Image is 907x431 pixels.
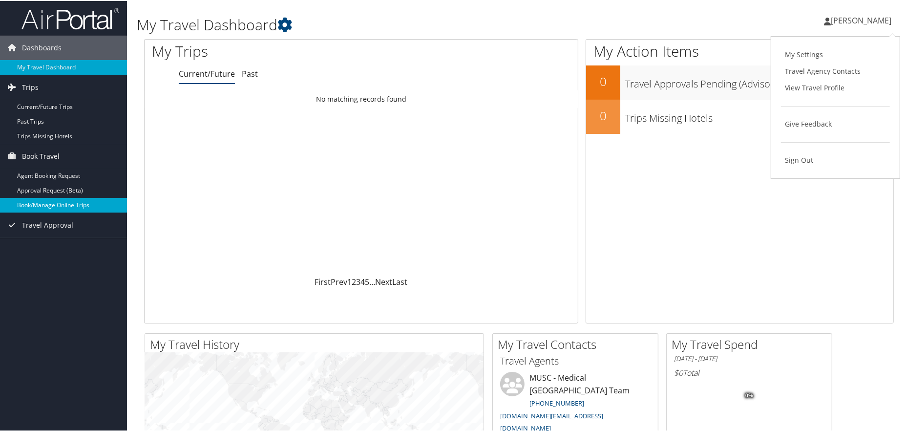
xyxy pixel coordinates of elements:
[745,392,753,398] tspan: 0%
[348,276,352,286] a: 1
[781,45,890,62] a: My Settings
[331,276,348,286] a: Prev
[22,212,73,237] span: Travel Approval
[586,72,620,89] h2: 0
[242,67,258,78] a: Past
[361,276,365,286] a: 4
[781,115,890,131] a: Give Feedback
[22,74,39,99] span: Trips
[315,276,331,286] a: First
[498,335,658,352] h2: My Travel Contacts
[365,276,370,286] a: 5
[179,67,235,78] a: Current/Future
[781,151,890,168] a: Sign Out
[625,106,893,124] h3: Trips Missing Hotels
[393,276,408,286] a: Last
[781,79,890,95] a: View Travel Profile
[376,276,393,286] a: Next
[500,353,651,367] h3: Travel Agents
[586,40,893,61] h1: My Action Items
[137,14,646,34] h1: My Travel Dashboard
[21,6,119,29] img: airportal-logo.png
[831,14,891,25] span: [PERSON_NAME]
[586,99,893,133] a: 0Trips Missing Hotels
[586,65,893,99] a: 0Travel Approvals Pending (Advisor Booked)
[672,335,832,352] h2: My Travel Spend
[824,5,901,34] a: [PERSON_NAME]
[22,143,60,168] span: Book Travel
[145,89,578,107] td: No matching records found
[674,366,683,377] span: $0
[781,62,890,79] a: Travel Agency Contacts
[370,276,376,286] span: …
[352,276,357,286] a: 2
[357,276,361,286] a: 3
[529,398,584,407] a: [PHONE_NUMBER]
[674,353,824,363] h6: [DATE] - [DATE]
[152,40,390,61] h1: My Trips
[674,366,824,377] h6: Total
[586,107,620,123] h2: 0
[150,335,484,352] h2: My Travel History
[625,71,893,90] h3: Travel Approvals Pending (Advisor Booked)
[22,35,62,59] span: Dashboards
